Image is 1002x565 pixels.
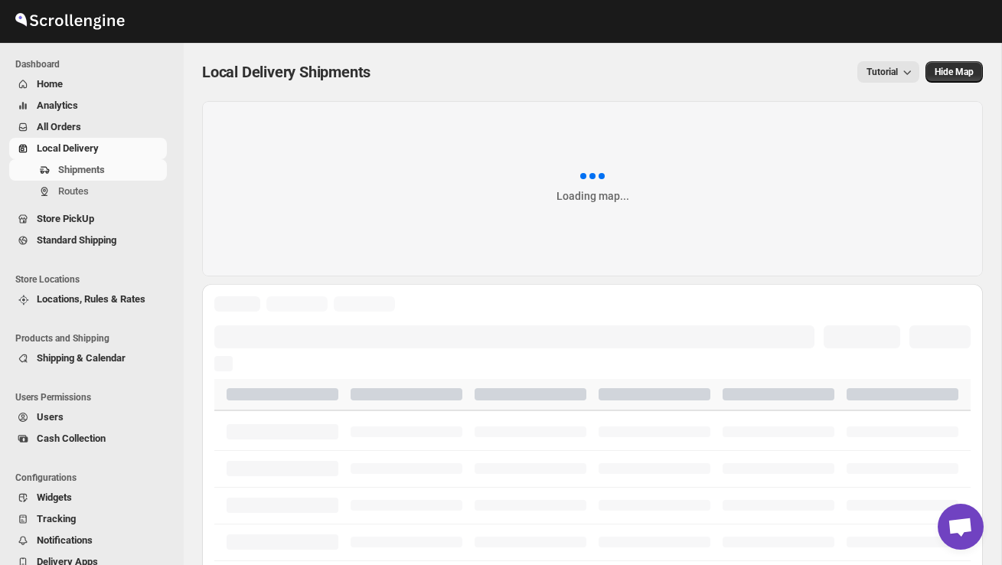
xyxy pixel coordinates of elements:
span: Hide Map [935,66,974,78]
span: Store Locations [15,273,173,286]
button: Shipping & Calendar [9,348,167,369]
button: Analytics [9,95,167,116]
span: Tracking [37,513,76,524]
div: Loading map... [556,188,629,204]
span: Shipments [58,164,105,175]
span: All Orders [37,121,81,132]
span: Dashboard [15,58,173,70]
span: Tutorial [867,67,898,77]
span: Standard Shipping [37,234,116,246]
span: Shipping & Calendar [37,352,126,364]
span: Users [37,411,64,423]
span: Local Delivery [37,142,99,154]
span: Home [37,78,63,90]
button: Map action label [925,61,983,83]
span: Locations, Rules & Rates [37,293,145,305]
button: Shipments [9,159,167,181]
span: Products and Shipping [15,332,173,345]
button: Home [9,73,167,95]
span: Cash Collection [37,433,106,444]
span: Users Permissions [15,391,173,403]
button: Routes [9,181,167,202]
button: Tutorial [857,61,919,83]
div: Open chat [938,504,984,550]
span: Analytics [37,100,78,111]
button: Locations, Rules & Rates [9,289,167,310]
span: Routes [58,185,89,197]
button: Notifications [9,530,167,551]
button: Widgets [9,487,167,508]
button: Users [9,407,167,428]
span: Store PickUp [37,213,94,224]
span: Local Delivery Shipments [202,63,370,81]
button: All Orders [9,116,167,138]
span: Notifications [37,534,93,546]
button: Cash Collection [9,428,167,449]
button: Tracking [9,508,167,530]
span: Configurations [15,472,173,484]
span: Widgets [37,492,72,503]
